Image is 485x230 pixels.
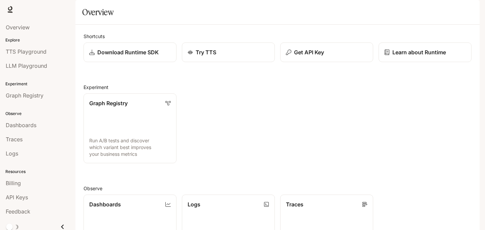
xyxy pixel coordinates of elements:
a: Download Runtime SDK [84,42,176,62]
p: Download Runtime SDK [97,48,159,56]
p: Graph Registry [89,99,128,107]
a: Learn about Runtime [379,42,472,62]
p: Run A/B tests and discover which variant best improves your business metrics [89,137,171,157]
p: Get API Key [294,48,324,56]
h2: Shortcuts [84,33,472,40]
p: Dashboards [89,200,121,208]
h2: Experiment [84,84,472,91]
a: Try TTS [182,42,275,62]
p: Try TTS [196,48,216,56]
h2: Observe [84,185,472,192]
a: Graph RegistryRun A/B tests and discover which variant best improves your business metrics [84,93,176,163]
button: Get API Key [280,42,373,62]
p: Logs [188,200,200,208]
p: Learn about Runtime [392,48,446,56]
p: Traces [286,200,303,208]
h1: Overview [82,5,114,19]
